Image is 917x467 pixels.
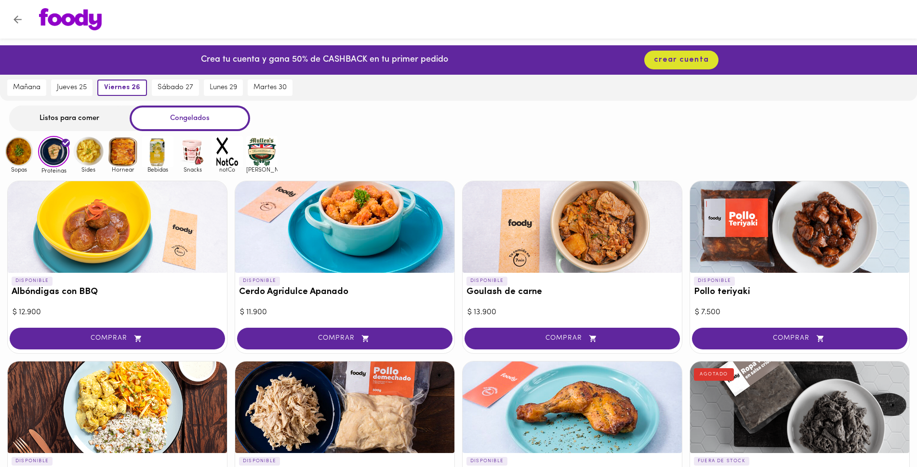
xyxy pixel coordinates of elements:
span: Sopas [3,166,35,173]
span: Snacks [177,166,208,173]
div: Ropa Vieja Desmechada [690,361,909,453]
button: COMPRAR [465,328,680,349]
span: Bebidas [142,166,173,173]
button: COMPRAR [692,328,907,349]
h3: Goulash de carne [466,287,678,297]
div: $ 13.900 [467,307,677,318]
img: mullens [246,136,278,167]
span: COMPRAR [249,334,440,343]
img: Sopas [3,136,35,167]
span: martes 30 [253,83,287,92]
button: sábado 27 [152,80,199,96]
span: sábado 27 [158,83,193,92]
span: mañana [13,83,40,92]
span: Sides [73,166,104,173]
span: jueves 25 [57,83,87,92]
button: martes 30 [248,80,292,96]
div: Pollo desmechado [235,361,454,453]
span: [PERSON_NAME] [246,166,278,173]
span: Hornear [107,166,139,173]
button: jueves 25 [51,80,93,96]
p: FUERA DE STOCK [694,457,749,466]
span: COMPRAR [477,334,668,343]
p: DISPONIBLE [694,277,735,285]
div: Listos para comer [9,106,130,131]
img: logo.png [39,8,102,30]
img: Bebidas [142,136,173,167]
button: mañana [7,80,46,96]
span: Proteinas [38,167,69,173]
button: Volver [6,8,29,31]
div: $ 12.900 [13,307,222,318]
p: DISPONIBLE [466,457,507,466]
div: $ 7.500 [695,307,904,318]
p: DISPONIBLE [12,457,53,466]
div: Pierna pernil al horno [463,361,682,453]
span: COMPRAR [22,334,213,343]
button: COMPRAR [10,328,225,349]
span: lunes 29 [210,83,237,92]
h3: Pollo teriyaki [694,287,905,297]
button: lunes 29 [204,80,243,96]
img: Proteinas [38,136,69,167]
img: Hornear [107,136,139,167]
img: Snacks [177,136,208,167]
span: crear cuenta [654,55,709,65]
div: Albóndigas con BBQ [8,181,227,273]
div: $ 11.900 [240,307,450,318]
span: viernes 26 [104,83,140,92]
img: notCo [212,136,243,167]
div: AGOTADO [694,368,734,381]
span: notCo [212,166,243,173]
p: DISPONIBLE [466,277,507,285]
div: Cerdo Agridulce Apanado [235,181,454,273]
span: COMPRAR [704,334,895,343]
h3: Cerdo Agridulce Apanado [239,287,451,297]
div: Congelados [130,106,250,131]
div: Pollo teriyaki [690,181,909,273]
img: Sides [73,136,104,167]
p: DISPONIBLE [239,277,280,285]
button: crear cuenta [644,51,718,69]
div: Goulash de carne [463,181,682,273]
p: DISPONIBLE [12,277,53,285]
div: Pollo Curry [8,361,227,453]
h3: Albóndigas con BBQ [12,287,223,297]
p: DISPONIBLE [239,457,280,466]
button: COMPRAR [237,328,452,349]
button: viernes 26 [97,80,147,96]
iframe: Messagebird Livechat Widget [861,411,907,457]
p: Crea tu cuenta y gana 50% de CASHBACK en tu primer pedido [201,54,448,67]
